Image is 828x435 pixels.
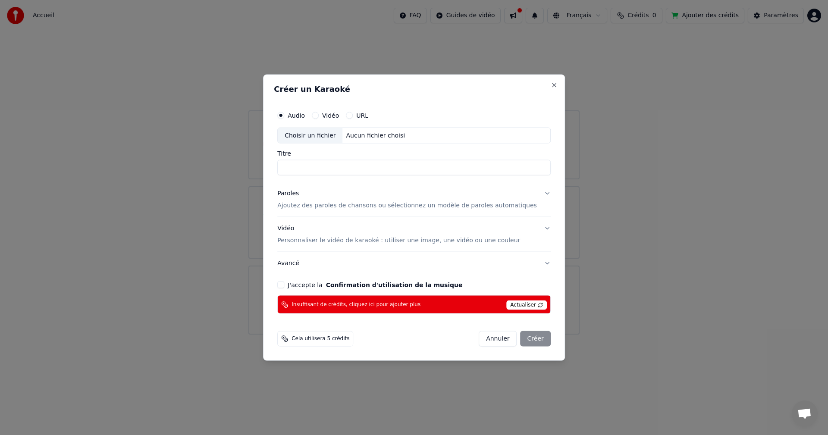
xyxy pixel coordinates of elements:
div: Vidéo [277,224,520,245]
label: Vidéo [322,112,339,118]
button: Annuler [479,331,517,347]
label: J'accepte la [288,282,462,288]
button: ParolesAjoutez des paroles de chansons ou sélectionnez un modèle de paroles automatiques [277,182,551,217]
div: Paroles [277,189,299,198]
button: Avancé [277,252,551,275]
span: Cela utilisera 5 crédits [292,335,349,342]
button: VidéoPersonnaliser le vidéo de karaoké : utiliser une image, une vidéo ou une couleur [277,217,551,252]
div: Aucun fichier choisi [343,131,409,140]
label: URL [356,112,368,118]
label: Titre [277,150,551,156]
label: Audio [288,112,305,118]
span: Actualiser [506,300,547,310]
h2: Créer un Karaoké [274,85,554,93]
p: Ajoutez des paroles de chansons ou sélectionnez un modèle de paroles automatiques [277,201,537,210]
span: Insuffisant de crédits, cliquez ici pour ajouter plus [292,301,420,308]
p: Personnaliser le vidéo de karaoké : utiliser une image, une vidéo ou une couleur [277,236,520,245]
div: Choisir un fichier [278,128,342,143]
button: J'accepte la [326,282,463,288]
